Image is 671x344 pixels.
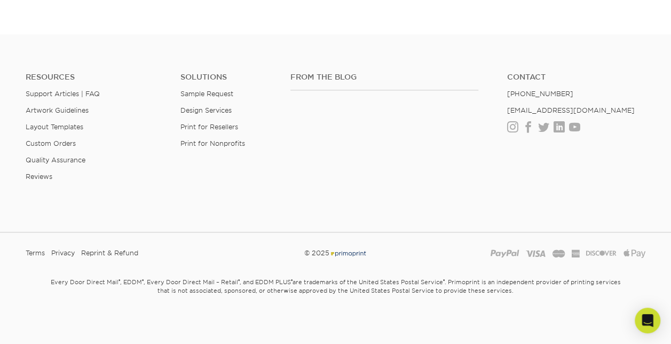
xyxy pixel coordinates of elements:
h4: Solutions [180,73,274,82]
a: Custom Orders [26,139,76,147]
a: Reprint & Refund [81,245,138,261]
div: Open Intercom Messenger [635,308,660,333]
a: Reviews [26,173,52,181]
sup: ® [291,278,293,284]
sup: ® [443,278,445,284]
a: Print for Nonprofits [180,139,244,147]
h4: From the Blog [290,73,478,82]
img: Primoprint [329,249,367,257]
a: [EMAIL_ADDRESS][DOMAIN_NAME] [507,106,635,114]
a: [PHONE_NUMBER] [507,90,573,98]
a: Contact [507,73,645,82]
a: Layout Templates [26,123,83,131]
a: Artwork Guidelines [26,106,89,114]
a: Support Articles | FAQ [26,90,100,98]
a: Print for Resellers [180,123,238,131]
h4: Resources [26,73,164,82]
a: Terms [26,245,45,261]
sup: ® [142,278,144,284]
sup: ® [119,278,120,284]
a: Privacy [51,245,75,261]
a: Design Services [180,106,231,114]
a: Sample Request [180,90,233,98]
sup: ® [238,278,240,284]
small: Every Door Direct Mail , EDDM , Every Door Direct Mail – Retail , and EDDM PLUS are trademarks of... [23,274,648,321]
a: Quality Assurance [26,156,85,164]
div: © 2025 [230,245,441,261]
